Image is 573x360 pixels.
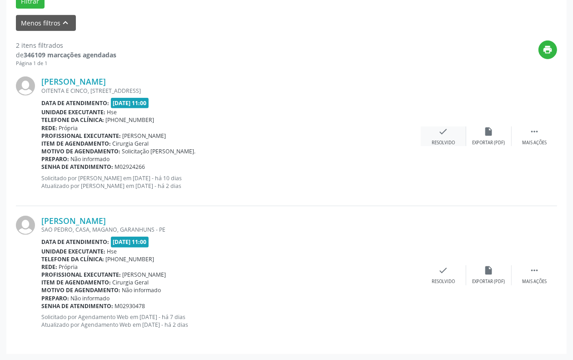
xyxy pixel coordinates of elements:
span: Hse [107,248,117,255]
b: Motivo de agendamento: [41,147,120,155]
img: img [16,76,35,96]
p: Solicitado por [PERSON_NAME] em [DATE] - há 10 dias Atualizado por [PERSON_NAME] em [DATE] - há 2... [41,174,421,190]
div: Resolvido [432,140,455,146]
div: SAO PEDRO, CASA, MAGANO, GARANHUNS - PE [41,226,421,233]
div: Mais ações [522,140,547,146]
span: [PHONE_NUMBER] [106,116,154,124]
b: Profissional executante: [41,271,121,279]
b: Telefone da clínica: [41,116,104,124]
i:  [529,127,539,137]
span: Não informado [122,286,161,294]
b: Unidade executante: [41,248,105,255]
b: Profissional executante: [41,132,121,140]
span: [PERSON_NAME] [123,132,166,140]
span: [DATE] 11:00 [111,98,149,108]
div: OITENTA E CINCO, [STREET_ADDRESS] [41,87,421,95]
a: [PERSON_NAME] [41,216,106,226]
b: Senha de atendimento: [41,163,113,171]
b: Preparo: [41,155,69,163]
i: check [438,127,448,137]
b: Rede: [41,263,57,271]
div: Exportar (PDF) [473,140,505,146]
span: M02924266 [115,163,145,171]
b: Data de atendimento: [41,99,109,107]
i:  [529,265,539,275]
b: Rede: [41,124,57,132]
button: print [538,41,557,59]
span: Própria [59,263,78,271]
span: Cirurgia Geral [113,279,149,286]
b: Item de agendamento: [41,279,111,286]
b: Preparo: [41,294,69,302]
b: Unidade executante: [41,108,105,116]
b: Senha de atendimento: [41,302,113,310]
a: [PERSON_NAME] [41,76,106,86]
span: M02930478 [115,302,145,310]
img: img [16,216,35,235]
span: [PHONE_NUMBER] [106,255,154,263]
span: [PERSON_NAME] [123,271,166,279]
i: check [438,265,448,275]
span: Solicitação [PERSON_NAME]. [122,147,196,155]
div: 2 itens filtrados [16,41,116,50]
b: Telefone da clínica: [41,255,104,263]
i: keyboard_arrow_up [61,18,71,28]
p: Solicitado por Agendamento Web em [DATE] - há 7 dias Atualizado por Agendamento Web em [DATE] - h... [41,313,421,329]
div: Resolvido [432,279,455,285]
b: Data de atendimento: [41,238,109,246]
i: insert_drive_file [484,127,494,137]
div: Mais ações [522,279,547,285]
i: insert_drive_file [484,265,494,275]
b: Item de agendamento: [41,140,111,147]
strong: 346109 marcações agendadas [24,51,116,59]
span: Cirurgia Geral [113,140,149,147]
span: Não informado [71,155,110,163]
div: Página 1 de 1 [16,60,116,67]
span: [DATE] 11:00 [111,237,149,247]
div: Exportar (PDF) [473,279,505,285]
span: Não informado [71,294,110,302]
i: print [543,45,553,55]
span: Própria [59,124,78,132]
button: Menos filtroskeyboard_arrow_up [16,15,76,31]
b: Motivo de agendamento: [41,286,120,294]
div: de [16,50,116,60]
span: Hse [107,108,117,116]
